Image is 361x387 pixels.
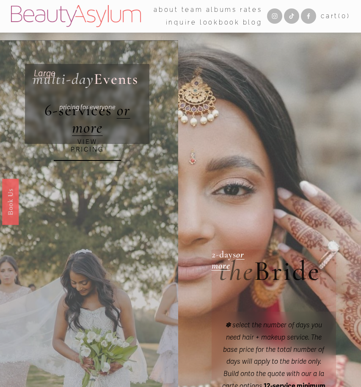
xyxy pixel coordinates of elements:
[243,16,262,29] a: Blog
[182,4,203,17] a: folder dropdown
[342,12,347,20] span: 0
[212,249,237,260] strong: 2-days
[267,8,282,24] a: Instagram
[2,179,19,225] a: Book Us
[338,12,350,20] span: ( )
[72,100,130,137] a: or more
[301,8,316,24] a: Facebook
[206,4,237,17] a: albums
[182,4,203,16] span: team
[200,16,240,29] a: Lookbook
[11,5,141,27] img: Beauty Asylum | Bridal Hair &amp; Makeup Charlotte &amp; Atlanta
[94,70,138,88] span: Events
[321,11,350,22] a: 0 items in cart
[240,4,262,17] a: Rates
[154,4,179,17] a: folder dropdown
[254,254,321,288] span: Bride
[284,8,299,24] a: TikTok
[33,102,142,136] h1: 6-services
[54,131,121,161] a: VIEW PRICING
[166,16,197,29] a: Inquire
[212,249,245,271] a: or more
[154,4,179,16] span: about
[34,68,55,79] em: Large
[59,103,116,111] em: pricing for everyone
